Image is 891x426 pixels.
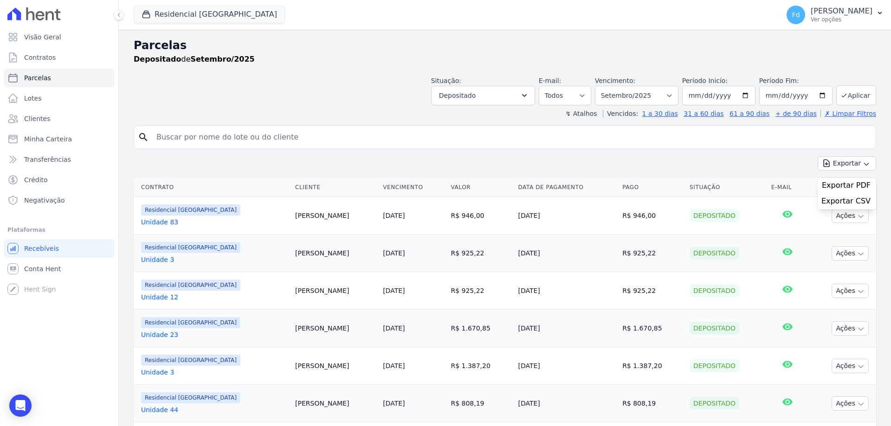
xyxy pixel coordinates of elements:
p: [PERSON_NAME] [811,6,872,16]
th: Valor [447,178,514,197]
a: Crédito [4,171,115,189]
span: Visão Geral [24,32,61,42]
strong: Depositado [134,55,181,64]
td: R$ 1.387,20 [619,347,686,385]
button: Ações [832,359,869,373]
td: [PERSON_NAME] [291,235,379,272]
a: Lotes [4,89,115,108]
strong: Setembro/2025 [190,55,254,64]
button: Aplicar [836,85,876,105]
td: [PERSON_NAME] [291,310,379,347]
a: Exportar CSV [821,197,872,208]
th: E-mail [768,178,807,197]
td: [DATE] [514,197,619,235]
a: [DATE] [383,362,405,369]
td: R$ 946,00 [447,197,514,235]
a: Contratos [4,48,115,67]
span: Residencial [GEOGRAPHIC_DATA] [141,204,240,216]
label: Período Fim: [759,76,833,86]
span: Contratos [24,53,56,62]
input: Buscar por nome do lote ou do cliente [151,128,872,146]
td: R$ 808,19 [619,385,686,422]
span: Residencial [GEOGRAPHIC_DATA] [141,392,240,403]
span: Minha Carteira [24,134,72,144]
div: Depositado [690,397,739,410]
td: [DATE] [514,385,619,422]
span: Conta Hent [24,264,61,273]
label: E-mail: [539,77,562,84]
i: search [138,132,149,143]
a: Minha Carteira [4,130,115,148]
span: Residencial [GEOGRAPHIC_DATA] [141,242,240,253]
td: [DATE] [514,347,619,385]
a: [DATE] [383,287,405,294]
td: R$ 925,22 [447,272,514,310]
th: Cliente [291,178,379,197]
td: [DATE] [514,272,619,310]
a: ✗ Limpar Filtros [820,110,876,117]
a: Conta Hent [4,260,115,278]
td: R$ 808,19 [447,385,514,422]
span: Depositado [439,90,476,101]
a: 61 a 90 dias [730,110,769,117]
div: Depositado [690,247,739,260]
td: R$ 925,22 [447,235,514,272]
td: R$ 925,22 [619,235,686,272]
td: R$ 946,00 [619,197,686,235]
label: Período Inicío: [682,77,728,84]
button: Ações [832,321,869,336]
a: + de 90 dias [775,110,817,117]
p: Ver opções [811,16,872,23]
a: Unidade 3 [141,255,288,264]
a: [DATE] [383,249,405,257]
span: Clientes [24,114,50,123]
a: 31 a 60 dias [684,110,723,117]
th: Contrato [134,178,291,197]
td: [PERSON_NAME] [291,385,379,422]
span: Negativação [24,196,65,205]
button: Ações [832,284,869,298]
a: Parcelas [4,69,115,87]
a: [DATE] [383,324,405,332]
label: Vencimento: [595,77,635,84]
a: Unidade 83 [141,217,288,227]
td: R$ 1.670,85 [447,310,514,347]
a: Unidade 23 [141,330,288,339]
span: Recebíveis [24,244,59,253]
a: 1 a 30 dias [642,110,678,117]
th: Situação [686,178,768,197]
button: Ações [832,396,869,411]
label: Vencidos: [603,110,638,117]
td: R$ 925,22 [619,272,686,310]
a: Recebíveis [4,239,115,258]
td: R$ 1.670,85 [619,310,686,347]
span: Parcelas [24,73,51,83]
p: de [134,54,255,65]
span: Lotes [24,94,42,103]
div: Depositado [690,209,739,222]
span: Residencial [GEOGRAPHIC_DATA] [141,355,240,366]
td: [PERSON_NAME] [291,197,379,235]
span: Transferências [24,155,71,164]
div: Depositado [690,284,739,297]
div: Depositado [690,322,739,335]
button: Depositado [431,86,535,105]
a: Unidade 44 [141,405,288,414]
a: Unidade 12 [141,292,288,302]
a: Negativação [4,191,115,210]
a: Unidade 3 [141,368,288,377]
div: Plataformas [7,224,111,235]
a: [DATE] [383,212,405,219]
a: Visão Geral [4,28,115,46]
span: Residencial [GEOGRAPHIC_DATA] [141,280,240,291]
a: Transferências [4,150,115,169]
label: Situação: [431,77,461,84]
th: Pago [619,178,686,197]
h2: Parcelas [134,37,876,54]
div: Depositado [690,359,739,372]
button: Fd [PERSON_NAME] Ver opções [779,2,891,28]
td: [PERSON_NAME] [291,347,379,385]
span: Crédito [24,175,48,184]
a: [DATE] [383,400,405,407]
td: [PERSON_NAME] [291,272,379,310]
